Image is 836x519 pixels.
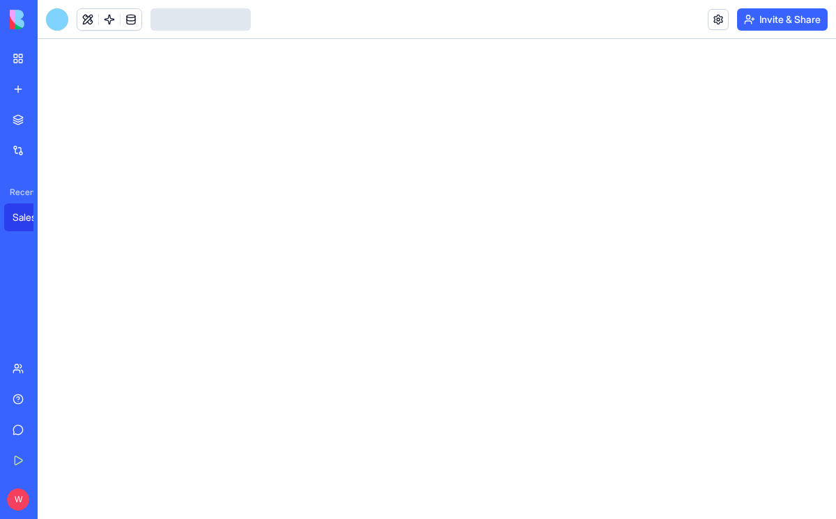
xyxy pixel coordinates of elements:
span: Recent [4,187,33,198]
div: Sales Call Assistant [13,210,52,224]
button: Invite & Share [737,8,828,31]
span: W [7,488,29,511]
a: Sales Call Assistant [4,203,60,231]
img: logo [10,10,96,29]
